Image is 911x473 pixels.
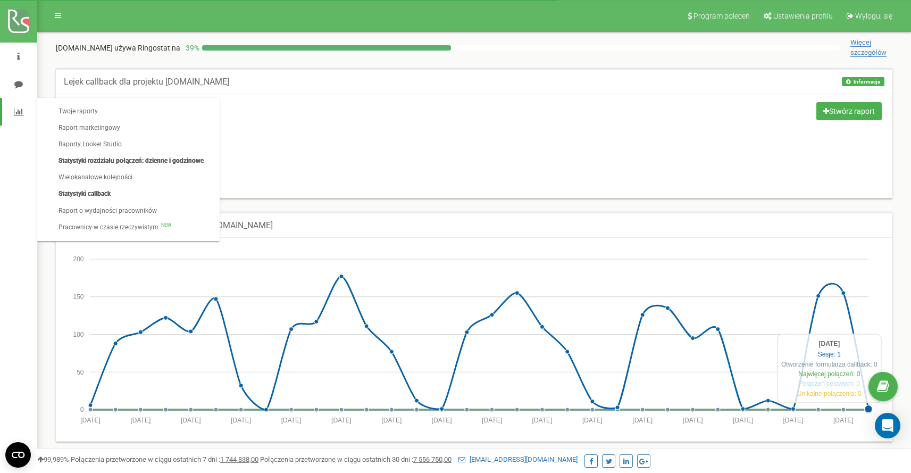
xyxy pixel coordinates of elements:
span: Program poleceń [693,12,750,20]
a: Statystyki callback [48,186,214,202]
span: Ustawienia profilu [773,12,833,20]
tspan: [DATE] [582,417,603,424]
div: Otworzenie formularza callback: 0 [781,360,877,369]
div: Unikalne połączenia: 0 [781,389,877,399]
span: Więcej szczegółów [850,38,887,57]
tspan: [DATE] [432,417,452,424]
tspan: [DATE] [231,417,251,424]
tspan: [DATE] [632,417,653,424]
tspan: [DATE] [482,417,502,424]
tspan: [DATE] [80,417,101,424]
tspan: [DATE] [833,417,854,424]
a: Stwórz raport [816,102,882,120]
tspan: [DATE] [281,417,302,424]
div: [DATE] [781,339,877,348]
tspan: [DATE] [733,417,753,424]
span: Połączenia przetworzone w ciągu ostatnich 7 dni : [71,455,258,463]
a: Raporty Looker Studio [48,136,214,153]
tspan: 100 [73,331,83,338]
a: Twoje raporty [48,103,214,120]
tspan: [DATE] [181,417,201,424]
a: [EMAIL_ADDRESS][DOMAIN_NAME] [458,455,578,463]
button: Informacja [842,77,884,86]
tspan: 150 [73,293,83,301]
p: 39 % [180,43,202,53]
a: Raport marketingowy [48,120,214,136]
tspan: [DATE] [131,417,151,424]
a: Raport o wydajności pracowników [48,203,214,219]
tspan: [DATE] [381,417,402,424]
span: Połączenia przetworzone w ciągu ostatnich 30 dni : [260,455,452,463]
a: Wielokanałowe kolejności [48,169,214,186]
span: używa Ringostat na [114,44,180,52]
tspan: [DATE] [532,417,553,424]
tspan: [DATE] [331,417,352,424]
img: ringostat logo [8,10,29,33]
span: Wyloguj się [855,12,892,20]
span: 99,989% [37,455,69,463]
tspan: [DATE] [683,417,703,424]
tspan: 50 [77,368,84,376]
tspan: 200 [73,255,83,263]
tspan: [DATE] [783,417,804,424]
u: 1 744 838,00 [220,455,258,463]
div: Open Intercom Messenger [875,413,900,438]
u: 7 556 750,00 [413,455,452,463]
div: Najwięcej połączeń: 0 [781,370,877,379]
h5: Lejek callback dla projektu [DOMAIN_NAME] [64,77,229,87]
a: Pracownicy w czasie rzeczywistymNEW [48,219,214,236]
button: Open CMP widget [5,442,31,468]
div: Połączeń celowych: 0 [781,379,877,388]
p: [DOMAIN_NAME] [56,43,180,53]
div: Sesje: 1 [781,350,877,359]
a: Statystyki rozdziału połączeń: dzienne i godzinowe [48,153,214,169]
tspan: 0 [80,406,84,413]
